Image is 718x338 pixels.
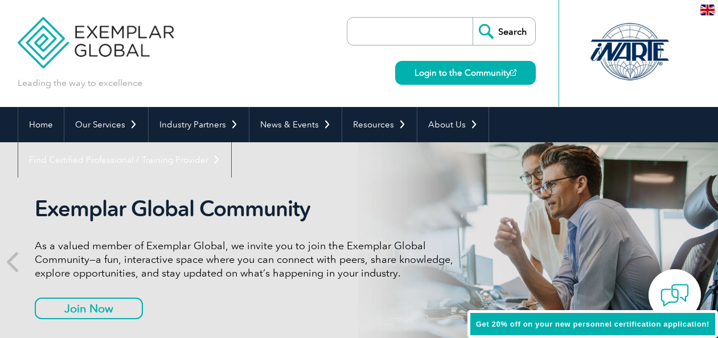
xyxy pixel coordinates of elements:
img: en [700,5,715,15]
p: Leading the way to excellence [18,77,142,89]
a: Industry Partners [149,107,249,142]
span: Get 20% off on your new personnel certification application! [476,320,709,328]
a: Home [18,107,64,142]
a: Join Now [35,298,143,319]
p: As a valued member of Exemplar Global, we invite you to join the Exemplar Global Community—a fun,... [35,239,462,280]
h2: Exemplar Global Community [35,196,462,222]
img: contact-chat.png [660,281,689,310]
a: Find Certified Professional / Training Provider [18,142,231,178]
img: open_square.png [510,69,516,76]
a: News & Events [249,107,342,142]
input: Search [473,18,535,45]
a: Our Services [64,107,148,142]
a: About Us [417,107,489,142]
a: Login to the Community [395,61,536,85]
a: Resources [342,107,417,142]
